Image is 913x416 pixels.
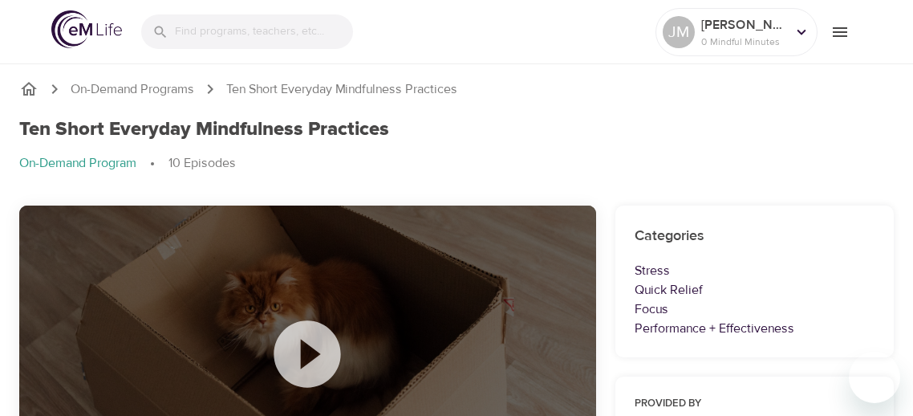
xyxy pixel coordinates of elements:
[701,15,786,35] p: [PERSON_NAME] [PERSON_NAME]
[19,118,389,141] h1: Ten Short Everyday Mindfulness Practices
[226,80,457,99] p: Ten Short Everyday Mindfulness Practices
[19,80,894,99] nav: breadcrumb
[635,280,874,300] p: Quick Relief
[701,35,786,49] p: 0 Mindful Minutes
[71,80,194,99] a: On-Demand Programs
[818,10,862,54] button: menu
[635,319,874,338] p: Performance + Effectiveness
[19,154,894,173] nav: breadcrumb
[635,300,874,319] p: Focus
[51,10,122,48] img: logo
[849,352,900,403] iframe: Button to launch messaging window
[168,154,236,173] p: 10 Episodes
[635,261,874,280] p: Stress
[635,396,874,413] h6: Provided by
[175,14,353,49] input: Find programs, teachers, etc...
[635,225,874,248] h6: Categories
[663,16,695,48] div: JM
[19,154,136,173] p: On-Demand Program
